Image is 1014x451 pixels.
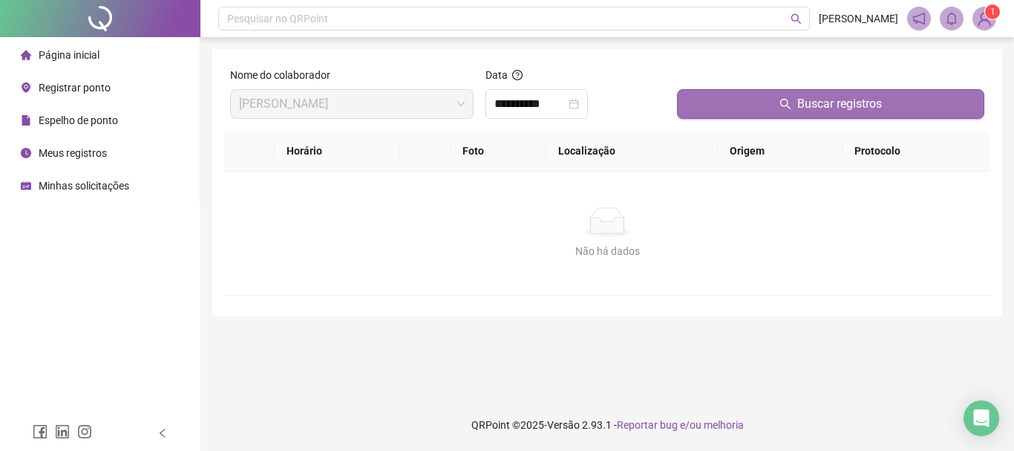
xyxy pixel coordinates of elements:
span: linkedin [55,424,70,439]
div: Open Intercom Messenger [964,400,999,436]
span: [PERSON_NAME] [819,10,898,27]
th: Protocolo [843,131,990,172]
span: facebook [33,424,48,439]
sup: Atualize o seu contato no menu Meus Dados [985,4,1000,19]
footer: QRPoint © 2025 - 2.93.1 - [200,399,1014,451]
span: left [157,428,168,438]
span: search [791,13,802,25]
span: bell [945,12,958,25]
button: Buscar registros [677,89,984,119]
span: Página inicial [39,49,99,61]
span: VANESSA DA SILVA CORDEIRO [239,90,465,118]
span: Versão [547,419,580,431]
span: Meus registros [39,147,107,159]
img: 95045 [973,7,995,30]
span: environment [21,82,31,93]
span: Reportar bug e/ou melhoria [617,419,744,431]
th: Origem [718,131,842,172]
span: 1 [990,7,995,17]
th: Foto [451,131,546,172]
span: search [779,98,791,110]
th: Localização [546,131,718,172]
span: instagram [77,424,92,439]
span: Buscar registros [797,95,882,113]
span: clock-circle [21,148,31,158]
span: notification [912,12,926,25]
span: question-circle [512,70,523,80]
span: file [21,115,31,126]
span: home [21,50,31,60]
th: Horário [275,131,401,172]
span: Registrar ponto [39,82,111,94]
span: Minhas solicitações [39,180,129,192]
span: Data [485,69,508,81]
span: schedule [21,181,31,191]
label: Nome do colaborador [230,67,340,83]
span: Espelho de ponto [39,114,118,126]
div: Não há dados [242,243,972,259]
